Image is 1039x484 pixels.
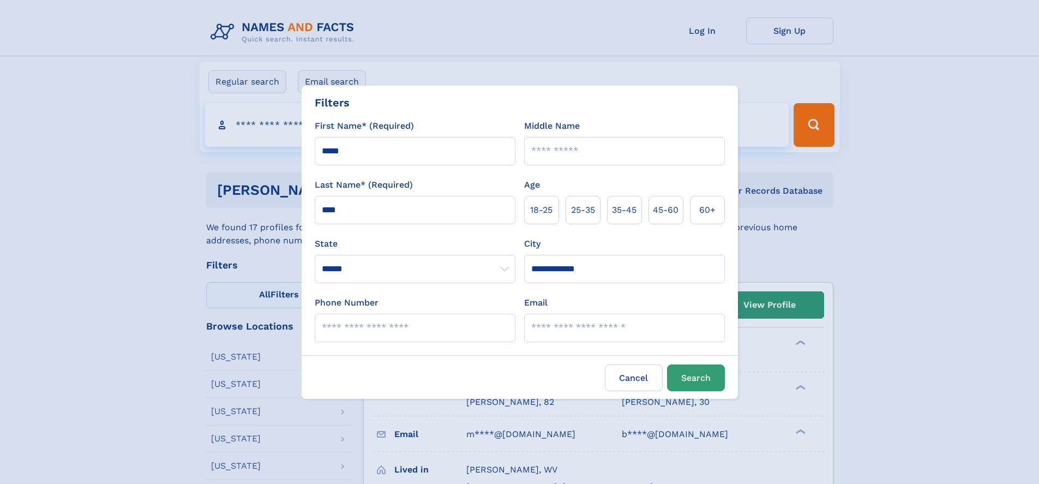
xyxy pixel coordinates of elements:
label: Phone Number [315,296,379,309]
label: City [524,237,540,250]
div: Filters [315,94,350,111]
label: Cancel [605,365,663,391]
label: State [315,237,515,250]
span: 25‑35 [571,204,595,217]
label: Email [524,296,548,309]
label: Middle Name [524,119,580,133]
span: 35‑45 [612,204,636,217]
label: First Name* (Required) [315,119,414,133]
label: Last Name* (Required) [315,178,413,192]
button: Search [667,365,725,391]
span: 60+ [699,204,716,217]
span: 18‑25 [530,204,552,217]
span: 45‑60 [653,204,678,217]
label: Age [524,178,540,192]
